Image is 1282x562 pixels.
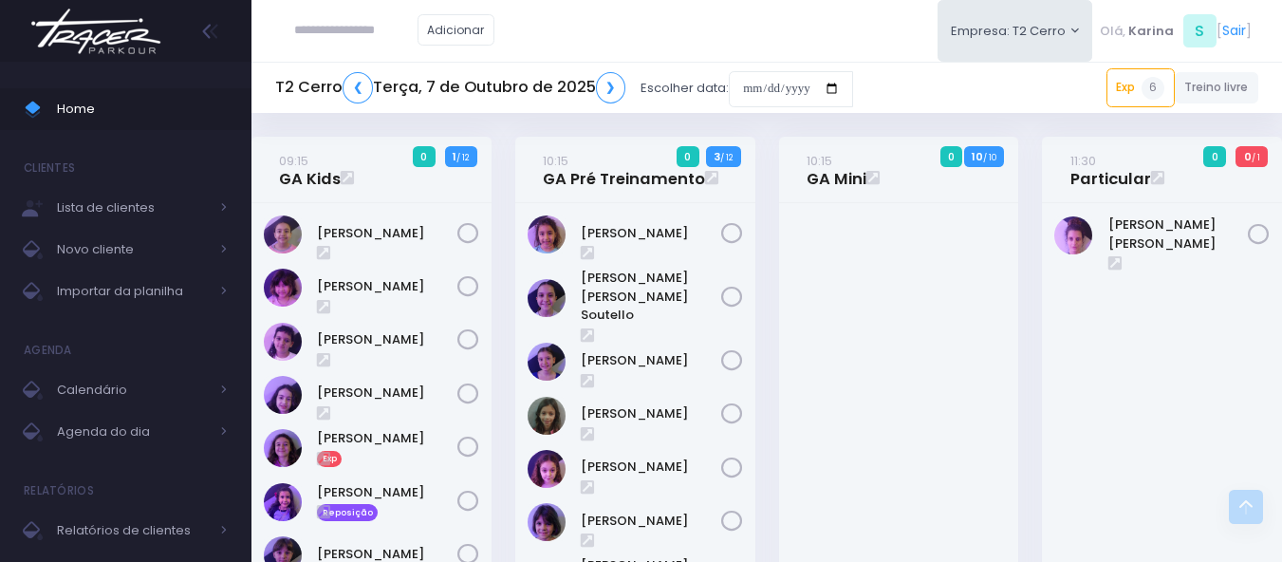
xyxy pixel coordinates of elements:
span: Calendário [57,378,209,403]
small: / 10 [983,152,996,163]
span: Karina [1128,22,1174,41]
span: Olá, [1100,22,1125,41]
a: 10:15GA Mini [807,151,866,189]
strong: 10 [972,149,983,164]
h4: Agenda [24,331,72,369]
a: [PERSON_NAME] [317,429,457,448]
span: 0 [413,146,436,167]
a: Treino livre [1175,72,1259,103]
a: [PERSON_NAME] [581,512,721,531]
div: Escolher data: [275,66,853,110]
a: 09:15GA Kids [279,151,341,189]
img: Beatriz Cogo [264,215,302,253]
a: [PERSON_NAME] [317,330,457,349]
img: Clara Guimaraes Kron [264,323,302,361]
a: [PERSON_NAME] [PERSON_NAME] Soutello [581,269,721,325]
a: [PERSON_NAME] [317,384,457,403]
a: [PERSON_NAME] [317,277,457,296]
img: Isabela de Brito Moffa [264,376,302,414]
strong: 0 [1244,149,1252,164]
span: Lista de clientes [57,196,209,220]
small: 10:15 [807,152,832,170]
small: / 1 [1252,152,1260,163]
img: Alice Oliveira Castro [528,215,566,253]
div: [ ] [1092,9,1258,52]
span: Novo cliente [57,237,209,262]
small: / 12 [720,152,733,163]
h4: Relatórios [24,472,94,510]
img: Luisa Monteiro Ramenzoni [264,429,302,467]
a: [PERSON_NAME] [PERSON_NAME] [1108,215,1249,253]
span: Importar da planilha [57,279,209,304]
a: [PERSON_NAME] [581,351,721,370]
img: Julia de Campos Munhoz [528,397,566,435]
a: [PERSON_NAME] [581,404,721,423]
small: 11:30 [1070,152,1096,170]
span: 6 [1142,77,1164,100]
img: Manuela Santos [264,483,302,521]
span: Agenda do dia [57,420,209,444]
small: 09:15 [279,152,308,170]
img: Ana Helena Soutello [528,279,566,317]
img: Maria Laura Bertazzi [1054,216,1092,254]
a: 10:15GA Pré Treinamento [543,151,705,189]
small: / 12 [456,152,469,163]
img: Chiara Real Oshima Hirata [264,269,302,307]
h4: Clientes [24,149,75,187]
a: [PERSON_NAME] [581,458,721,477]
strong: 3 [714,149,720,164]
a: Exp6 [1106,68,1175,106]
img: Malu Bernardes [528,503,566,541]
span: Reposição [317,504,378,521]
span: 0 [940,146,963,167]
a: [PERSON_NAME] [317,483,457,502]
a: [PERSON_NAME] [317,224,457,243]
a: Sair [1222,21,1246,41]
strong: 1 [453,149,456,164]
a: [PERSON_NAME] [581,224,721,243]
span: Home [57,97,228,122]
span: 0 [677,146,699,167]
a: ❯ [596,72,626,103]
h5: T2 Cerro Terça, 7 de Outubro de 2025 [275,72,625,103]
span: S [1183,14,1217,47]
span: Relatórios de clientes [57,518,209,543]
a: ❮ [343,72,373,103]
img: Luisa Tomchinsky Montezano [528,450,566,488]
img: Jasmim rocha [528,343,566,381]
span: 0 [1203,146,1226,167]
a: Adicionar [418,14,495,46]
a: 11:30Particular [1070,151,1151,189]
small: 10:15 [543,152,568,170]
